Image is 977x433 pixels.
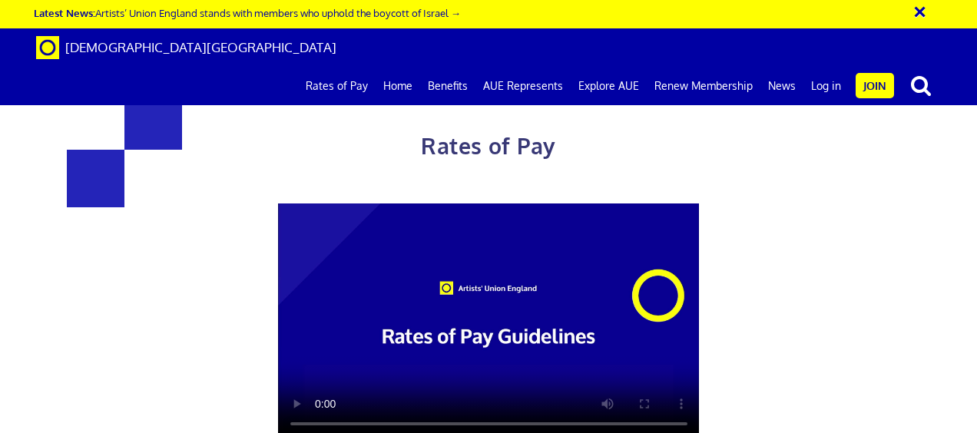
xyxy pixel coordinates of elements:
[571,67,647,105] a: Explore AUE
[856,73,894,98] a: Join
[421,132,555,160] span: Rates of Pay
[897,69,945,101] button: search
[376,67,420,105] a: Home
[803,67,849,105] a: Log in
[298,67,376,105] a: Rates of Pay
[65,39,336,55] span: [DEMOGRAPHIC_DATA][GEOGRAPHIC_DATA]
[420,67,475,105] a: Benefits
[34,6,95,19] strong: Latest News:
[34,6,461,19] a: Latest News:Artists’ Union England stands with members who uphold the boycott of Israel →
[647,67,760,105] a: Renew Membership
[475,67,571,105] a: AUE Represents
[25,28,348,67] a: Brand [DEMOGRAPHIC_DATA][GEOGRAPHIC_DATA]
[760,67,803,105] a: News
